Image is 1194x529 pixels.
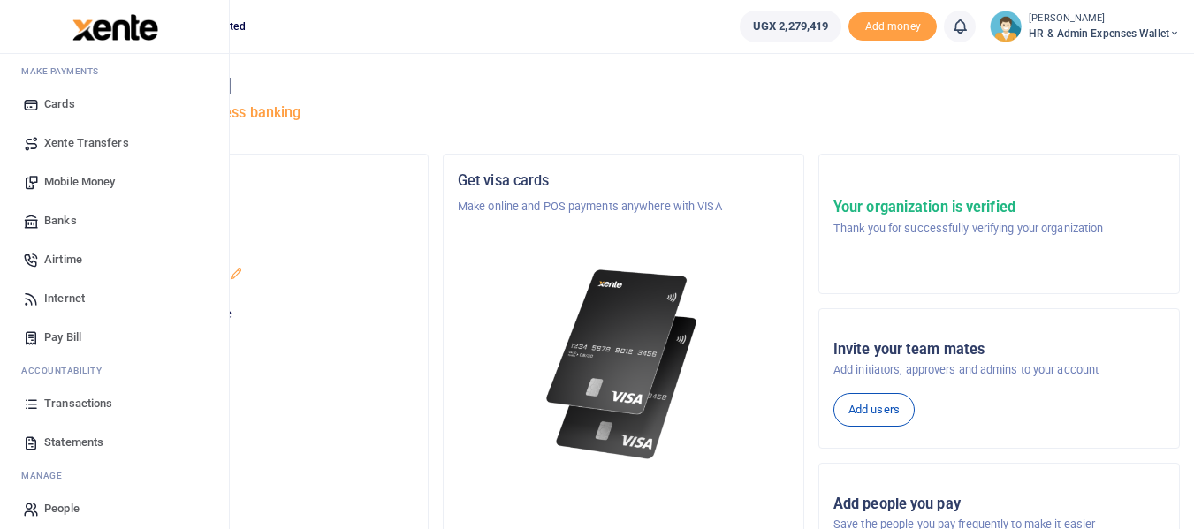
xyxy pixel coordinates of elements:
li: Toup your wallet [848,12,937,42]
h5: Your organization is verified [833,199,1103,216]
p: Your current account balance [82,306,414,323]
h5: Organization [82,172,414,190]
span: Cards [44,95,75,113]
a: Xente Transfers [14,124,215,162]
span: countability [34,364,102,377]
a: Transactions [14,384,215,423]
span: Transactions [44,395,112,412]
p: HR & Admin Expenses Wallet [82,267,414,284]
h5: Add people you pay [833,495,1165,513]
span: HR & Admin Expenses Wallet [1029,26,1180,42]
small: [PERSON_NAME] [1029,11,1180,26]
img: profile-user [990,11,1022,42]
h5: Account [82,240,414,258]
a: Banks [14,201,215,240]
img: logo-large [72,14,158,41]
span: Statements [44,434,103,451]
span: Add money [848,12,937,42]
a: profile-user [PERSON_NAME] HR & Admin Expenses Wallet [990,11,1180,42]
a: Pay Bill [14,318,215,357]
a: Internet [14,279,215,318]
a: Statements [14,423,215,462]
a: Add money [848,19,937,32]
li: M [14,57,215,85]
a: Airtime [14,240,215,279]
a: Mobile Money [14,162,215,201]
span: Pay Bill [44,329,81,346]
span: Airtime [44,251,82,268]
li: M [14,462,215,489]
h5: Get visa cards [458,172,789,190]
p: Make online and POS payments anywhere with VISA [458,198,789,215]
span: UGX 2,279,419 [753,18,828,35]
a: Add users [833,393,915,427]
a: Cards [14,85,215,124]
span: Xente Transfers [44,134,129,152]
a: UGX 2,279,419 [740,11,841,42]
p: Thank you for successfully verifying your organization [833,220,1103,238]
a: People [14,489,215,528]
h4: Hello [PERSON_NAME] [67,76,1180,95]
h5: Welcome to better business banking [67,104,1180,122]
p: Asili Farms Masindi Limited [82,198,414,215]
img: xente-_physical_cards.png [541,258,707,471]
li: Wallet ballance [733,11,848,42]
span: Mobile Money [44,173,115,191]
span: People [44,500,80,518]
li: Ac [14,357,215,384]
span: anage [30,469,63,482]
h5: UGX 2,279,419 [82,328,414,345]
p: Add initiators, approvers and admins to your account [833,361,1165,379]
span: ake Payments [30,64,99,78]
h5: Invite your team mates [833,341,1165,359]
a: logo-small logo-large logo-large [71,19,158,33]
span: Internet [44,290,85,307]
span: Banks [44,212,77,230]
